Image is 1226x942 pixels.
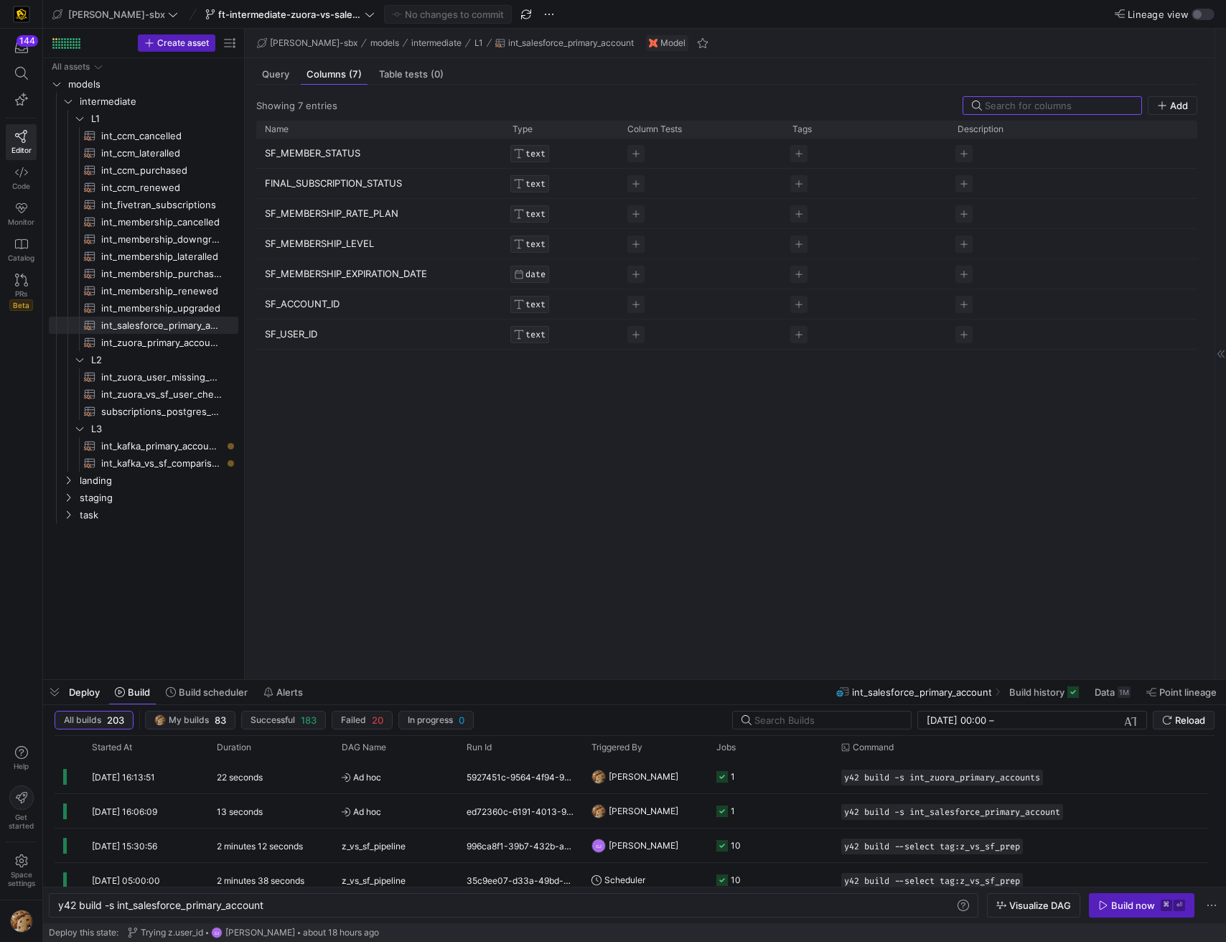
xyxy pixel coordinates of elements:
[1148,96,1197,115] button: Add
[12,182,30,190] span: Code
[398,711,474,729] button: In progress0
[9,813,34,830] span: Get started
[265,230,495,258] p: SF_MEMBERSHIP_LEVEL
[253,34,361,52] button: [PERSON_NAME]-sbx
[604,863,645,897] span: Scheduler
[256,100,337,111] div: Showing 7 entries
[731,760,735,793] div: 1
[265,290,495,318] p: SF_ACCOUNT_ID
[256,259,1197,289] div: Press SPACE to select this row.
[169,715,209,725] span: My builds
[844,876,1020,886] span: y42 build --select tag:z_vs_sf_prep
[80,472,236,489] span: landing
[101,438,222,454] span: int_kafka_primary_accounts​​​​​​​​​​
[754,714,899,726] input: Search Builds
[731,863,741,897] div: 10
[341,715,366,725] span: Failed
[49,282,238,299] a: int_membership_renewed​​​​​​​​​​
[591,770,606,784] img: https://storage.googleapis.com/y42-prod-data-exchange/images/1Nvl5cecG3s9yuu18pSpZlzl4PBNfpIlp06V...
[379,70,444,79] span: Table tests
[591,804,606,819] img: https://storage.googleapis.com/y42-prod-data-exchange/images/1Nvl5cecG3s9yuu18pSpZlzl4PBNfpIlp06V...
[262,70,289,79] span: Query
[49,437,238,454] div: Press SPACE to select this row.
[251,715,295,725] span: Successful
[101,197,222,213] span: int_fivetran_subscriptions​​​​​​​​​​
[101,162,222,179] span: int_ccm_purchased​​​​​​​​​​
[101,283,222,299] span: int_membership_renewed​​​​​​​​​​
[92,875,160,886] span: [DATE] 05:00:00
[342,742,386,752] span: DAG Name
[49,472,238,489] div: Press SPACE to select this row.
[10,910,33,933] img: https://storage.googleapis.com/y42-prod-data-exchange/images/1Nvl5cecG3s9yuu18pSpZlzl4PBNfpIlp06V...
[6,2,37,27] a: https://storage.googleapis.com/y42-prod-data-exchange/images/uAsz27BndGEK0hZWDFeOjoxA7jCwgK9jE472...
[49,282,238,299] div: Press SPACE to select this row.
[101,231,222,248] span: int_membership_downgraded​​​​​​​​​​
[471,34,487,52] button: L1
[6,268,37,317] a: PRsBeta
[411,38,462,48] span: intermediate
[49,179,238,196] div: Press SPACE to select this row.
[525,179,546,189] span: TEXT
[49,196,238,213] a: int_fivetran_subscriptions​​​​​​​​​​
[49,196,238,213] div: Press SPACE to select this row.
[58,899,263,911] span: y42 build -s int_salesforce_primary_account
[124,923,383,942] button: Trying z.user_idGJ[PERSON_NAME]about 18 hours ago
[1170,100,1188,111] span: Add
[609,760,678,793] span: [PERSON_NAME]
[49,506,238,523] div: Press SPACE to select this row.
[49,230,238,248] div: Press SPACE to select this row.
[49,437,238,454] a: int_kafka_primary_accounts​​​​​​​​​​
[609,794,678,828] span: [PERSON_NAME]
[349,70,362,79] span: (7)
[256,199,1197,229] div: Press SPACE to select this row.
[92,806,157,817] span: [DATE] 16:06:09
[49,403,238,420] a: subscriptions_postgres_kafka_joined_view​​​​​​​​​​
[14,7,29,22] img: https://storage.googleapis.com/y42-prod-data-exchange/images/uAsz27BndGEK0hZWDFeOjoxA7jCwgK9jE472...
[408,34,465,52] button: intermediate
[49,928,118,938] span: Deploy this state:
[8,870,35,887] span: Space settings
[68,76,236,93] span: models
[1009,686,1064,698] span: Build history
[6,780,37,836] button: Getstarted
[49,334,238,351] a: int_zuora_primary_accounts​​​​​​​​​​
[492,34,637,52] button: int_salesforce_primary_account
[101,317,222,334] span: int_salesforce_primary_account​​​​​​​​​​
[844,807,1060,817] span: y42 build -s int_salesforce_primary_account
[256,289,1197,320] div: Press SPACE to select this row.
[8,253,34,262] span: Catalog
[211,927,223,938] div: GJ
[367,34,403,52] button: models
[108,680,156,704] button: Build
[55,829,1209,863] div: Press SPACE to select this row.
[6,34,37,60] button: 144
[12,762,30,770] span: Help
[1161,900,1172,911] kbd: ⌘
[306,70,362,79] span: Columns
[92,742,132,752] span: Started At
[458,863,583,897] div: 35c9ee07-d33a-49bd-9768-7c3c237a4cd3
[101,248,222,265] span: int_membership_lateralled​​​​​​​​​​
[1089,893,1194,918] button: Build now⌘⏎
[49,299,238,317] a: int_membership_upgraded​​​​​​​​​​
[49,386,238,403] div: Press SPACE to select this row.
[342,829,406,863] span: z_vs_sf_pipeline
[101,404,222,420] span: subscriptions_postgres_kafka_joined_view​​​​​​​​​​
[49,230,238,248] a: int_membership_downgraded​​​​​​​​​​
[342,864,406,897] span: z_vs_sf_pipeline
[49,144,238,162] div: Press SPACE to select this row.
[49,162,238,179] div: Press SPACE to select this row.
[92,772,155,783] span: [DATE] 16:13:51
[49,248,238,265] a: int_membership_lateralled​​​​​​​​​​
[55,760,1209,794] div: Press SPACE to select this row.
[138,34,215,52] button: Create asset
[69,686,100,698] span: Deploy
[525,209,546,219] span: TEXT
[591,839,606,853] div: GJ
[265,124,289,134] span: Name
[202,5,378,24] button: ft-intermediate-zuora-vs-salesforce-08052025
[15,289,27,298] span: PRs
[852,686,992,698] span: int_salesforce_primary_account
[217,742,251,752] span: Duration
[49,334,238,351] div: Press SPACE to select this row.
